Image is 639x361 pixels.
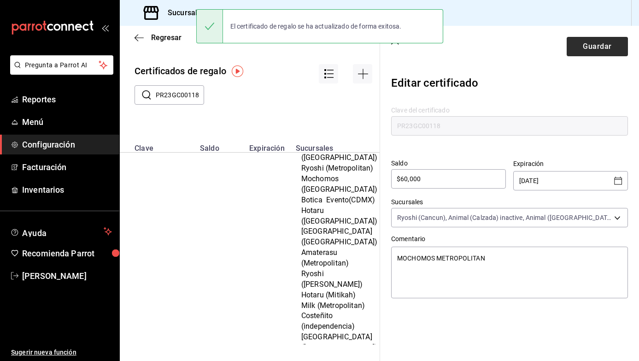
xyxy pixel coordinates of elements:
[120,119,194,153] th: Clave
[22,161,112,173] span: Facturación
[391,71,628,99] div: Editar certificado
[11,348,112,357] span: Sugerir nueva función
[160,7,401,18] h3: Sucursal: [PERSON_NAME] y [PERSON_NAME] ([GEOGRAPHIC_DATA])
[391,107,628,113] label: Clave del certificado
[391,160,506,166] label: Saldo
[22,226,100,237] span: Ayuda
[101,24,109,31] button: open_drawer_menu
[22,116,112,128] span: Menú
[391,116,628,136] input: Máximo 15 caracteres
[223,16,409,36] div: El certificado de regalo se ha actualizado de forma exitosa.
[567,37,628,56] button: Guardar
[397,213,611,222] span: Ryoshi (Cancun), Animal (Calzada) inactive, Animal ([GEOGRAPHIC_DATA]), Animal ([GEOGRAPHIC_DATA]...
[6,67,113,77] a: Pregunta a Parrot AI
[151,33,182,42] span: Regresar
[25,60,99,70] span: Pregunta a Parrot AI
[353,64,372,85] div: Agregar opción
[513,159,628,169] p: Expiración
[391,198,628,205] label: Sucursales
[22,270,112,282] span: [PERSON_NAME]
[22,183,112,196] span: Inventarios
[22,247,112,260] span: Recomienda Parrot
[290,119,388,153] th: Sucursales
[10,55,113,75] button: Pregunta a Parrot AI
[232,65,243,77] img: Tooltip marker
[391,235,628,242] label: Comentario
[156,86,204,104] input: Buscar clave de certificado
[22,138,112,151] span: Configuración
[22,93,112,106] span: Reportes
[244,119,290,153] th: Expiración
[194,119,244,153] th: Saldo
[135,64,226,78] div: Certificados de regalo
[613,175,624,186] button: Open calendar
[519,172,609,190] input: DD/MM/YYYY
[319,64,338,85] div: Acciones
[135,33,182,42] button: Regresar
[391,173,506,184] input: $0.00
